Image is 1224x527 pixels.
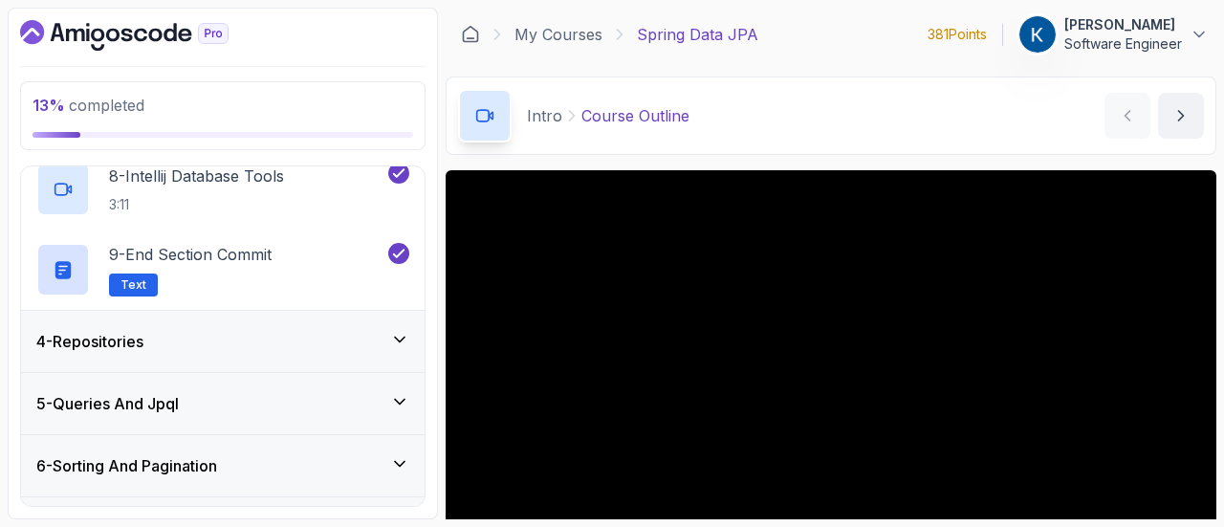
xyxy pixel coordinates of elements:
button: 5-Queries And Jpql [21,373,425,434]
button: 6-Sorting And Pagination [21,435,425,496]
button: user profile image[PERSON_NAME]Software Engineer [1018,15,1209,54]
h3: 4 - Repositories [36,330,143,353]
button: previous content [1104,93,1150,139]
p: 381 Points [928,25,987,44]
a: Dashboard [20,20,273,51]
button: 4-Repositories [21,311,425,372]
p: Course Outline [581,104,689,127]
p: 3:11 [109,195,284,214]
p: Spring Data JPA [637,23,758,46]
button: 9-End Section CommitText [36,243,409,296]
p: 8 - Intellij Database Tools [109,165,284,187]
span: Text [120,277,146,293]
h3: 5 - Queries And Jpql [36,392,179,415]
button: next content [1158,93,1204,139]
p: Software Engineer [1064,34,1182,54]
p: 9 - End Section Commit [109,243,272,266]
span: completed [33,96,144,115]
button: 8-Intellij Database Tools3:11 [36,163,409,216]
a: My Courses [514,23,602,46]
p: [PERSON_NAME] [1064,15,1182,34]
p: Intro [527,104,562,127]
a: Dashboard [461,25,480,44]
h3: 6 - Sorting And Pagination [36,454,217,477]
span: 13 % [33,96,65,115]
img: user profile image [1019,16,1056,53]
